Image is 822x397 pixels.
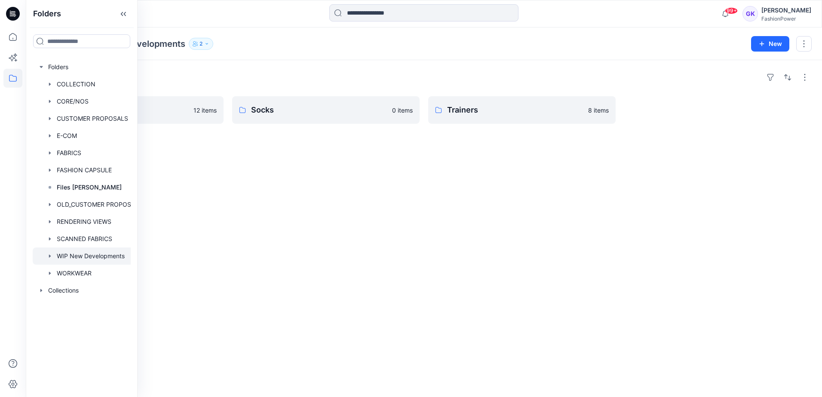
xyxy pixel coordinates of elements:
p: Socks [251,104,387,116]
p: Trainers [447,104,583,116]
p: 0 items [392,106,413,115]
button: 2 [189,38,213,50]
p: 12 items [193,106,217,115]
p: 8 items [588,106,609,115]
div: GK [742,6,758,21]
div: [PERSON_NAME] [761,5,811,15]
span: 99+ [725,7,738,14]
p: 2 [199,39,202,49]
div: FashionPower [761,15,811,22]
button: New [751,36,789,52]
a: Socks0 items [232,96,420,124]
p: Files [PERSON_NAME] [57,182,122,192]
a: Trainers8 items [428,96,616,124]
